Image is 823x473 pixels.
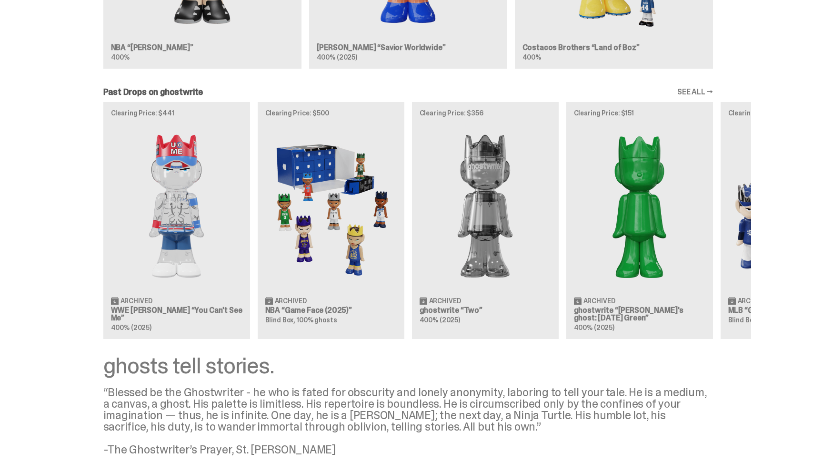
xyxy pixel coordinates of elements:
span: Archived [275,298,307,304]
p: Clearing Price: $151 [574,110,705,116]
h3: NBA “[PERSON_NAME]” [111,44,294,51]
a: Clearing Price: $151 Schrödinger's ghost: Sunday Green Archived [566,102,713,339]
p: Clearing Price: $500 [265,110,397,116]
span: 400% [522,53,541,62]
img: You Can't See Me [111,124,242,288]
h3: ghostwrite “[PERSON_NAME]'s ghost: [DATE] Green” [574,307,705,322]
h2: Past Drops on ghostwrite [103,88,203,96]
span: 400% (2025) [574,323,614,332]
p: Clearing Price: $441 [111,110,242,116]
a: Clearing Price: $441 You Can't See Me Archived [103,102,250,339]
h3: Costacos Brothers “Land of Boz” [522,44,705,51]
img: Two [420,124,551,288]
span: Blind Box, [265,316,296,324]
span: 400% (2025) [317,53,357,62]
a: Clearing Price: $356 Two Archived [412,102,559,339]
h3: [PERSON_NAME] “Savior Worldwide” [317,44,500,51]
div: ghosts tell stories. [103,354,713,377]
img: Game Face (2025) [265,124,397,288]
span: Blind Box, [728,316,759,324]
span: Archived [429,298,461,304]
span: 400% (2025) [420,316,460,324]
span: 400% (2025) [111,323,151,332]
h3: ghostwrite “Two” [420,307,551,314]
p: Clearing Price: $356 [420,110,551,116]
span: Archived [738,298,770,304]
span: 400% [111,53,130,62]
h3: WWE [PERSON_NAME] “You Can't See Me” [111,307,242,322]
span: 100% ghosts [297,316,337,324]
a: Clearing Price: $500 Game Face (2025) Archived [258,102,404,339]
img: Schrödinger's ghost: Sunday Green [574,124,705,288]
a: SEE ALL → [677,88,713,96]
div: “Blessed be the Ghostwriter - he who is fated for obscurity and lonely anonymity, laboring to tel... [103,387,713,455]
span: Archived [583,298,615,304]
span: Archived [120,298,152,304]
h3: NBA “Game Face (2025)” [265,307,397,314]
